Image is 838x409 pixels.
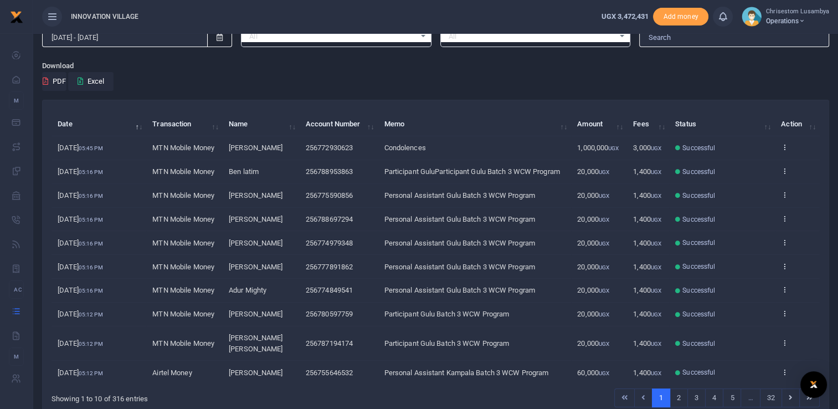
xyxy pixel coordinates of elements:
a: logo-small logo-large logo-large [10,12,23,21]
span: Personal Assistant Gulu Batch 3 WCW Program [384,191,535,200]
small: 05:16 PM [79,193,103,199]
span: [DATE] [58,167,102,176]
span: MTN Mobile Money [152,167,214,176]
small: UGX [651,169,661,175]
small: UGX [651,264,661,270]
span: [PERSON_NAME] [229,369,282,377]
span: 256774849541 [306,286,353,294]
small: UGX [599,217,609,223]
span: [DATE] [58,339,102,347]
span: Participant Gulu Batch 3 WCW Program [384,339,510,347]
span: 20,000 [577,310,609,318]
span: Successful [682,262,715,272]
span: [DATE] [58,369,102,377]
small: UGX [651,145,661,151]
small: 05:16 PM [79,169,103,175]
span: 20,000 [577,263,609,271]
th: Status: activate to sort column ascending [669,113,775,136]
small: UGX [651,241,661,247]
span: 20,000 [577,215,609,223]
span: UGX 3,472,431 [601,12,649,21]
span: Successful [682,238,715,248]
th: Action: activate to sort column ascending [775,113,820,136]
span: 1,400 [633,239,661,247]
span: MTN Mobile Money [152,339,214,347]
span: 60,000 [577,369,609,377]
small: 05:16 PM [79,288,103,294]
span: 20,000 [577,239,609,247]
span: Personal Assistant Gulu Batch 3 WCW Program [384,215,535,223]
span: MTN Mobile Money [152,263,214,271]
span: [PERSON_NAME] [229,310,282,318]
span: [PERSON_NAME] [229,191,282,200]
input: select period [42,28,208,47]
span: MTN Mobile Money [152,144,214,152]
span: 256787194174 [306,339,353,347]
small: 05:12 PM [79,311,103,318]
small: UGX [651,217,661,223]
span: Airtel Money [152,369,192,377]
small: 05:12 PM [79,341,103,347]
small: UGX [608,145,619,151]
span: Successful [682,285,715,295]
span: Successful [682,309,715,319]
a: UGX 3,472,431 [601,11,649,22]
small: UGX [651,370,661,376]
small: UGX [599,169,609,175]
span: Participant Gulu Batch 3 WCW Program [384,310,510,318]
span: [DATE] [58,144,102,152]
li: M [9,91,24,110]
span: 20,000 [577,167,609,176]
div: Open Intercom Messenger [800,371,827,398]
span: Successful [682,367,715,377]
li: M [9,347,24,366]
span: 256788953863 [306,167,353,176]
small: Chrisestom Lusambya [766,7,829,17]
span: [DATE] [58,286,102,294]
small: UGX [599,288,609,294]
span: [PERSON_NAME] [229,144,282,152]
img: logo-small [10,11,23,24]
span: 1,400 [633,167,661,176]
span: 1,400 [633,286,661,294]
small: 05:45 PM [79,145,103,151]
span: 1,400 [633,263,661,271]
span: [PERSON_NAME] [229,263,282,271]
span: [PERSON_NAME] [PERSON_NAME] [229,334,282,353]
small: 05:16 PM [79,264,103,270]
span: 1,400 [633,339,661,347]
span: All [249,31,415,42]
span: 1,400 [633,310,661,318]
span: MTN Mobile Money [152,310,214,318]
span: [PERSON_NAME] [229,215,282,223]
a: 5 [723,388,741,407]
a: 1 [652,388,670,407]
span: 1,400 [633,369,661,377]
span: 256780597759 [306,310,353,318]
span: MTN Mobile Money [152,239,214,247]
th: Transaction: activate to sort column ascending [146,113,223,136]
span: Participant GuluParticipant Gulu Batch 3 WCW Program [384,167,560,176]
span: Adur Mighty [229,286,266,294]
li: Ac [9,280,24,299]
small: 05:16 PM [79,217,103,223]
input: Search [639,28,829,47]
small: 05:12 PM [79,370,103,376]
span: Successful [682,167,715,177]
span: MTN Mobile Money [152,215,214,223]
span: Successful [682,191,715,201]
span: 3,000 [633,144,661,152]
a: profile-user Chrisestom Lusambya Operations [742,7,829,27]
small: UGX [599,193,609,199]
th: Memo: activate to sort column ascending [378,113,571,136]
th: Fees: activate to sort column ascending [627,113,669,136]
span: Ben latim [229,167,259,176]
a: Add money [653,12,708,20]
span: 256772930623 [306,144,353,152]
th: Account Number: activate to sort column ascending [300,113,378,136]
span: 1,000,000 [577,144,619,152]
span: Personal Assistant Kampala Batch 3 WCW Program [384,369,549,377]
th: Date: activate to sort column descending [52,113,146,136]
small: UGX [599,370,609,376]
span: [PERSON_NAME] [229,239,282,247]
